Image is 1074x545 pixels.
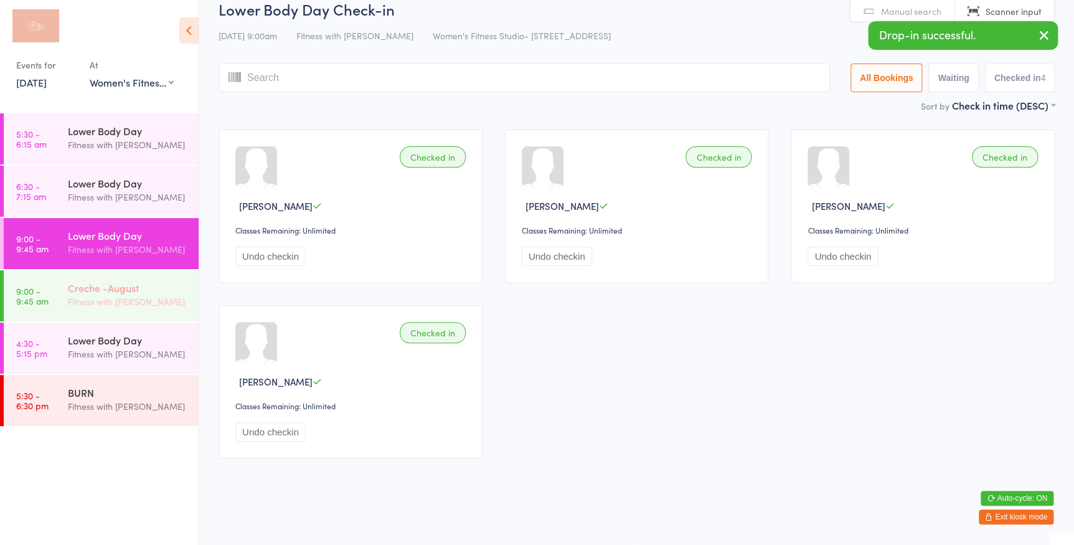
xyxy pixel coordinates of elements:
[400,322,466,343] div: Checked in
[68,347,188,361] div: Fitness with [PERSON_NAME]
[985,64,1055,92] button: Checked in4
[239,375,313,388] span: [PERSON_NAME]
[235,422,306,442] button: Undo checkin
[68,124,188,138] div: Lower Body Day
[16,129,47,149] time: 5:30 - 6:15 am
[235,247,306,266] button: Undo checkin
[921,100,949,112] label: Sort by
[68,281,188,295] div: Creche -August
[68,229,188,242] div: Lower Body Day
[68,176,188,190] div: Lower Body Day
[972,146,1038,168] div: Checked in
[811,199,885,212] span: [PERSON_NAME]
[808,247,878,266] button: Undo checkin
[12,9,59,42] img: Fitness with Zoe
[400,146,466,168] div: Checked in
[4,166,199,217] a: 6:30 -7:15 amLower Body DayFitness with [PERSON_NAME]
[16,391,49,410] time: 5:30 - 6:30 pm
[68,295,188,309] div: Fitness with [PERSON_NAME]
[219,29,277,42] span: [DATE] 9:00am
[952,98,1055,112] div: Check in time (DESC)
[4,375,199,426] a: 5:30 -6:30 pmBURNFitness with [PERSON_NAME]
[239,199,313,212] span: [PERSON_NAME]
[68,399,188,414] div: Fitness with [PERSON_NAME]
[90,75,174,89] div: Women's Fitness Studio- [STREET_ADDRESS]
[808,225,1042,235] div: Classes Remaining: Unlimited
[90,55,174,75] div: At
[68,386,188,399] div: BURN
[979,509,1053,524] button: Exit kiosk mode
[235,400,469,411] div: Classes Remaining: Unlimited
[868,21,1058,50] div: Drop-in successful.
[981,491,1053,506] button: Auto-cycle: ON
[4,113,199,164] a: 5:30 -6:15 amLower Body DayFitness with [PERSON_NAME]
[16,286,49,306] time: 9:00 - 9:45 am
[16,234,49,254] time: 9:00 - 9:45 am
[4,323,199,374] a: 4:30 -5:15 pmLower Body DayFitness with [PERSON_NAME]
[68,190,188,204] div: Fitness with [PERSON_NAME]
[525,199,599,212] span: [PERSON_NAME]
[16,55,77,75] div: Events for
[4,270,199,321] a: 9:00 -9:45 amCreche -AugustFitness with [PERSON_NAME]
[685,146,751,168] div: Checked in
[68,138,188,152] div: Fitness with [PERSON_NAME]
[296,29,413,42] span: Fitness with [PERSON_NAME]
[68,333,188,347] div: Lower Body Day
[68,242,188,257] div: Fitness with [PERSON_NAME]
[433,29,611,42] span: Women's Fitness Studio- [STREET_ADDRESS]
[4,218,199,269] a: 9:00 -9:45 amLower Body DayFitness with [PERSON_NAME]
[16,181,46,201] time: 6:30 - 7:15 am
[850,64,923,92] button: All Bookings
[986,5,1042,17] span: Scanner input
[522,247,592,266] button: Undo checkin
[235,225,469,235] div: Classes Remaining: Unlimited
[1040,73,1045,83] div: 4
[16,75,47,89] a: [DATE]
[928,64,978,92] button: Waiting
[16,338,47,358] time: 4:30 - 5:15 pm
[219,64,830,92] input: Search
[881,5,941,17] span: Manual search
[522,225,756,235] div: Classes Remaining: Unlimited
